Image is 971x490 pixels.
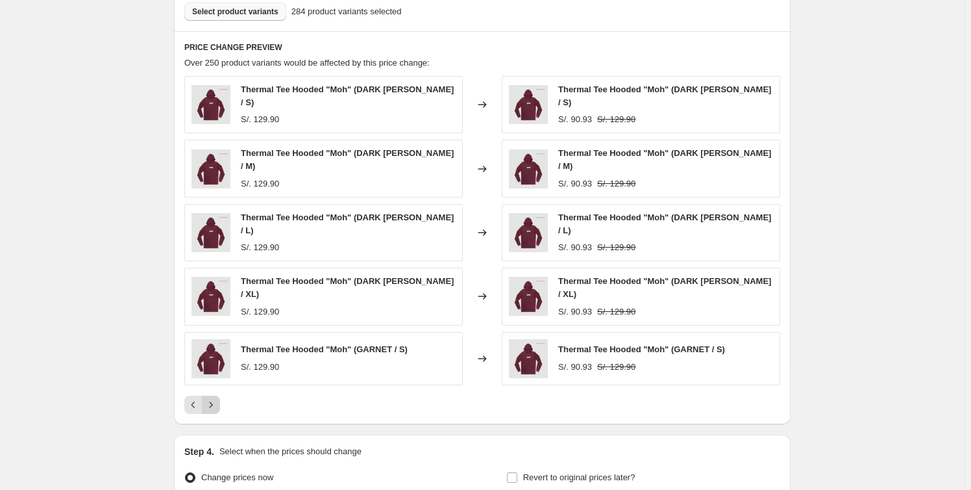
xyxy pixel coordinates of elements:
[241,84,454,107] span: Thermal Tee Hooded "Moh" (DARK [PERSON_NAME] / S)
[241,305,279,318] div: S/. 129.90
[191,213,230,252] img: 627_251_909_GRN_a_80x.jpg
[291,5,402,18] span: 284 product variants selected
[558,113,592,126] div: S/. 90.93
[184,42,780,53] h6: PRICE CHANGE PREVIEW
[184,58,430,68] span: Over 250 product variants would be affected by this price change:
[191,339,230,378] img: 627_251_909_GRN_a_80x.jpg
[191,149,230,188] img: 627_251_909_GRN_a_80x.jpg
[192,6,278,17] span: Select product variants
[509,85,548,124] img: 627_251_909_GRN_a_80x.jpg
[558,241,592,254] div: S/. 90.93
[184,396,203,414] button: Previous
[558,148,771,171] span: Thermal Tee Hooded "Moh" (DARK [PERSON_NAME] / M)
[241,148,454,171] span: Thermal Tee Hooded "Moh" (DARK [PERSON_NAME] / M)
[241,276,454,299] span: Thermal Tee Hooded "Moh" (DARK [PERSON_NAME] / XL)
[184,445,214,458] h2: Step 4.
[558,361,592,374] div: S/. 90.93
[241,361,279,374] div: S/. 129.90
[597,241,635,254] strike: S/. 129.90
[219,445,362,458] p: Select when the prices should change
[184,3,286,21] button: Select product variants
[558,177,592,190] div: S/. 90.93
[558,84,771,107] span: Thermal Tee Hooded "Moh" (DARK [PERSON_NAME] / S)
[597,177,635,190] strike: S/. 129.90
[184,396,220,414] nav: Pagination
[191,85,230,124] img: 627_251_909_GRN_a_80x.jpg
[558,305,592,318] div: S/. 90.93
[241,177,279,190] div: S/. 129.90
[509,277,548,316] img: 627_251_909_GRN_a_80x.jpg
[558,344,725,354] span: Thermal Tee Hooded "Moh" (GARNET / S)
[241,344,408,354] span: Thermal Tee Hooded "Moh" (GARNET / S)
[597,305,635,318] strike: S/. 129.90
[558,276,771,299] span: Thermal Tee Hooded "Moh" (DARK [PERSON_NAME] / XL)
[509,213,548,252] img: 627_251_909_GRN_a_80x.jpg
[241,113,279,126] div: S/. 129.90
[202,396,220,414] button: Next
[509,149,548,188] img: 627_251_909_GRN_a_80x.jpg
[597,361,635,374] strike: S/. 129.90
[597,113,635,126] strike: S/. 129.90
[241,241,279,254] div: S/. 129.90
[241,213,454,235] span: Thermal Tee Hooded "Moh" (DARK [PERSON_NAME] / L)
[523,472,635,482] span: Revert to original prices later?
[191,277,230,316] img: 627_251_909_GRN_a_80x.jpg
[509,339,548,378] img: 627_251_909_GRN_a_80x.jpg
[201,472,273,482] span: Change prices now
[558,213,771,235] span: Thermal Tee Hooded "Moh" (DARK [PERSON_NAME] / L)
